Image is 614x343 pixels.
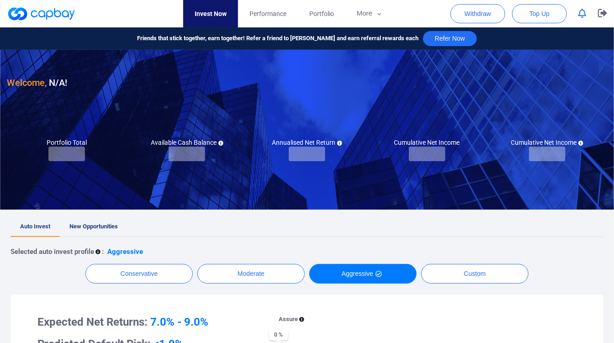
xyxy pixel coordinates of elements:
[279,315,298,324] p: Assure
[197,264,305,284] button: Moderate
[69,223,118,230] span: New Opportunities
[102,246,104,257] p: :
[394,138,460,147] h5: Cumulative Net Income
[309,9,334,19] span: Portfolio
[423,31,477,46] button: Refer Now
[7,75,67,90] h3: N/A !
[450,4,505,23] button: Withdraw
[529,9,550,18] span: Top Up
[249,9,286,19] span: Performance
[150,316,208,328] span: 7.0% - 9.0%
[511,138,583,147] h5: Cumulative Net Income
[269,329,288,340] span: 0 %
[20,223,50,230] span: Auto Invest
[85,264,193,284] button: Conservative
[272,138,342,147] h5: Annualised Net Return
[37,315,254,329] h3: Expected Net Returns:
[11,246,94,257] p: Selected auto invest profile
[47,138,87,147] h5: Portfolio Total
[7,77,47,88] span: Welcome,
[421,264,529,284] button: Custom
[107,246,143,257] p: Aggressive
[309,264,417,284] button: Aggressive
[137,34,418,43] span: Friends that stick together, earn together! Refer a friend to [PERSON_NAME] and earn referral rew...
[151,138,223,147] h5: Available Cash Balance
[512,4,567,23] button: Top Up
